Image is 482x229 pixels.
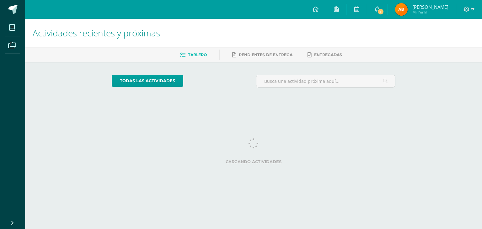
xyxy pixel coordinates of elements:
[314,52,342,57] span: Entregadas
[395,3,408,16] img: af3f1ce2e402b9b88cdd69c96d8e3f35.png
[232,50,292,60] a: Pendientes de entrega
[412,4,448,10] span: [PERSON_NAME]
[112,75,183,87] a: todas las Actividades
[377,8,384,15] span: 1
[239,52,292,57] span: Pendientes de entrega
[112,159,396,164] label: Cargando actividades
[188,52,207,57] span: Tablero
[308,50,342,60] a: Entregadas
[256,75,395,87] input: Busca una actividad próxima aquí...
[33,27,160,39] span: Actividades recientes y próximas
[180,50,207,60] a: Tablero
[412,9,448,15] span: Mi Perfil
